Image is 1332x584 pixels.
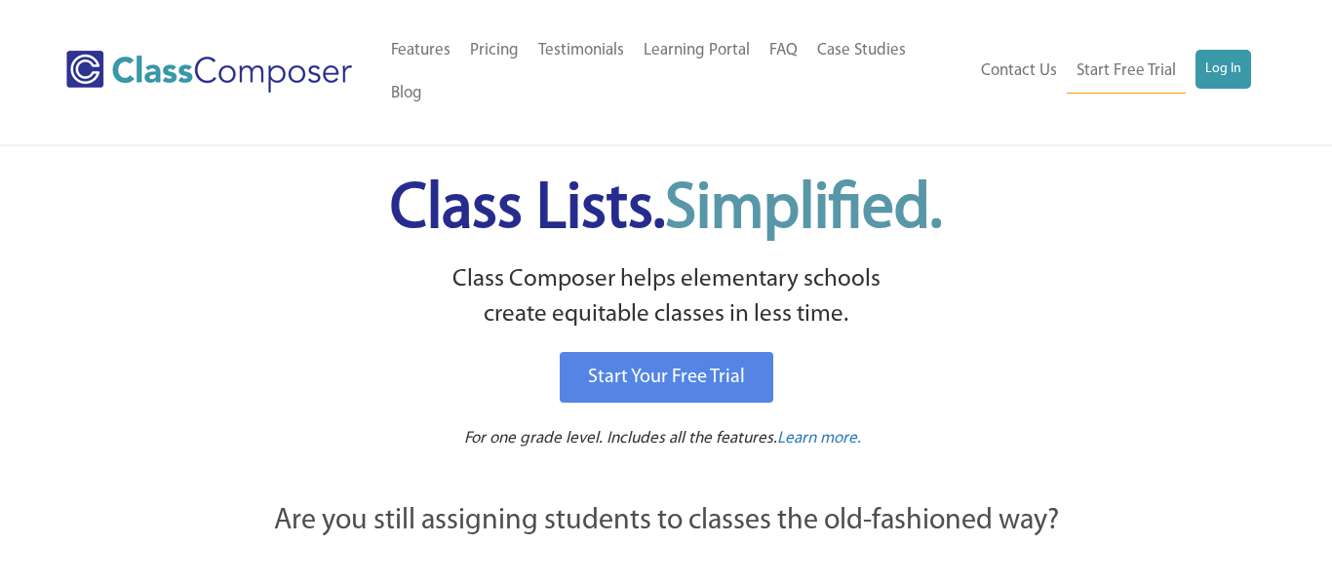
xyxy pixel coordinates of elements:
span: Learn more. [777,430,861,447]
p: Class Composer helps elementary schools create equitable classes in less time. [166,262,1166,333]
a: FAQ [760,29,807,72]
span: Start Your Free Trial [588,368,745,387]
span: For one grade level. Includes all the features. [464,430,777,447]
a: Testimonials [529,29,634,72]
a: Pricing [460,29,529,72]
nav: Header Menu [381,29,966,115]
img: Class Composer [66,51,351,93]
a: Contact Us [971,50,1067,93]
nav: Header Menu [965,50,1250,94]
a: Case Studies [807,29,916,72]
a: Blog [381,72,432,115]
a: Features [381,29,460,72]
span: Class Lists. [390,178,942,242]
a: Learning Portal [634,29,760,72]
p: Are you still assigning students to classes the old-fashioned way? [169,500,1163,543]
span: Simplified. [665,178,942,242]
a: Start Free Trial [1067,50,1186,94]
a: Start Your Free Trial [560,352,773,403]
a: Learn more. [777,427,861,451]
a: Log In [1195,50,1251,89]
